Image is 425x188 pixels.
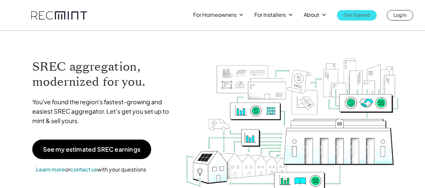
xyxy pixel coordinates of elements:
a: Get Started [337,10,377,21]
a: See my estimated SREC earnings [32,140,151,159]
h1: SREC aggregation, modernized for you. [32,59,175,89]
p: For Installers [254,10,286,20]
p: For Homeowners [193,10,237,20]
p: Get Started [344,10,370,20]
p: or with your questions [32,165,150,174]
p: You've found the region's fastest-growing and easiest SREC aggregator. Let's get you set up to mi... [32,97,175,125]
p: About [304,10,319,20]
a: Log In [387,10,413,21]
a: contact us [70,166,97,173]
p: Log In [393,10,407,20]
a: Learn more [36,166,65,173]
p: See my estimated SREC earnings [43,146,140,152]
